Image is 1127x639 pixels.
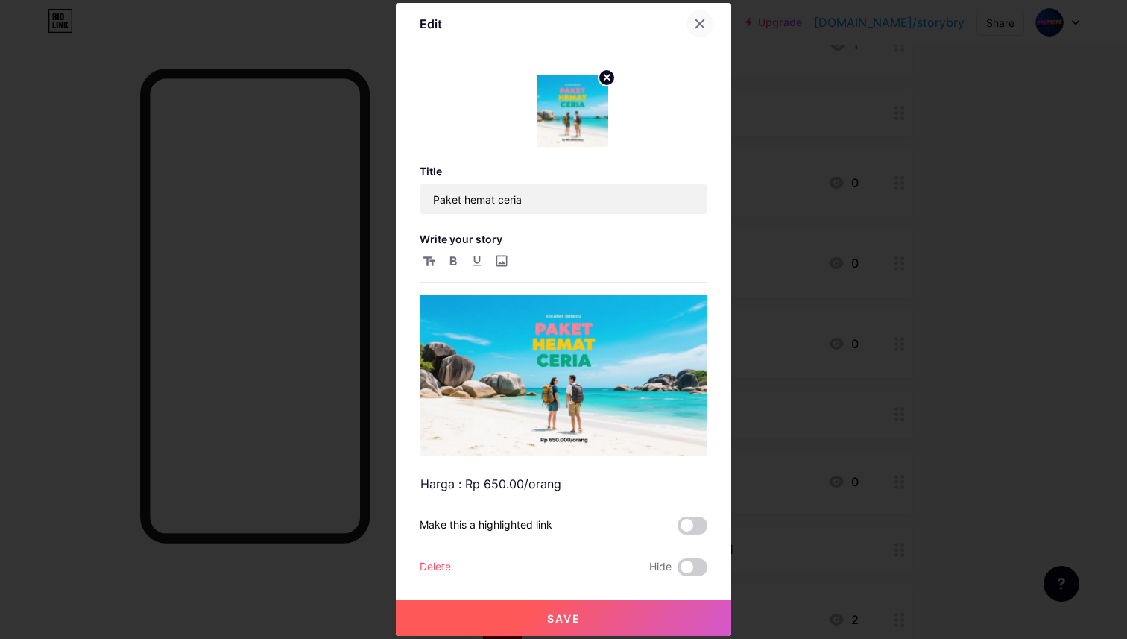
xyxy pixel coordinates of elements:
[420,558,451,576] div: Delete
[420,15,442,33] div: Edit
[537,75,608,147] img: link_thumbnail
[420,184,707,214] input: Title
[649,558,672,576] span: Hide
[420,295,707,456] img: sl4RhQIl2aV1g1Z3yek_tanpa_judul.jpeg
[420,233,707,245] h3: Write your story
[420,473,707,494] p: Harga : Rp 650.00/orang
[547,612,581,625] span: Save
[420,517,552,535] div: Make this a highlighted link
[396,600,731,636] button: Save
[420,165,707,177] h3: Title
